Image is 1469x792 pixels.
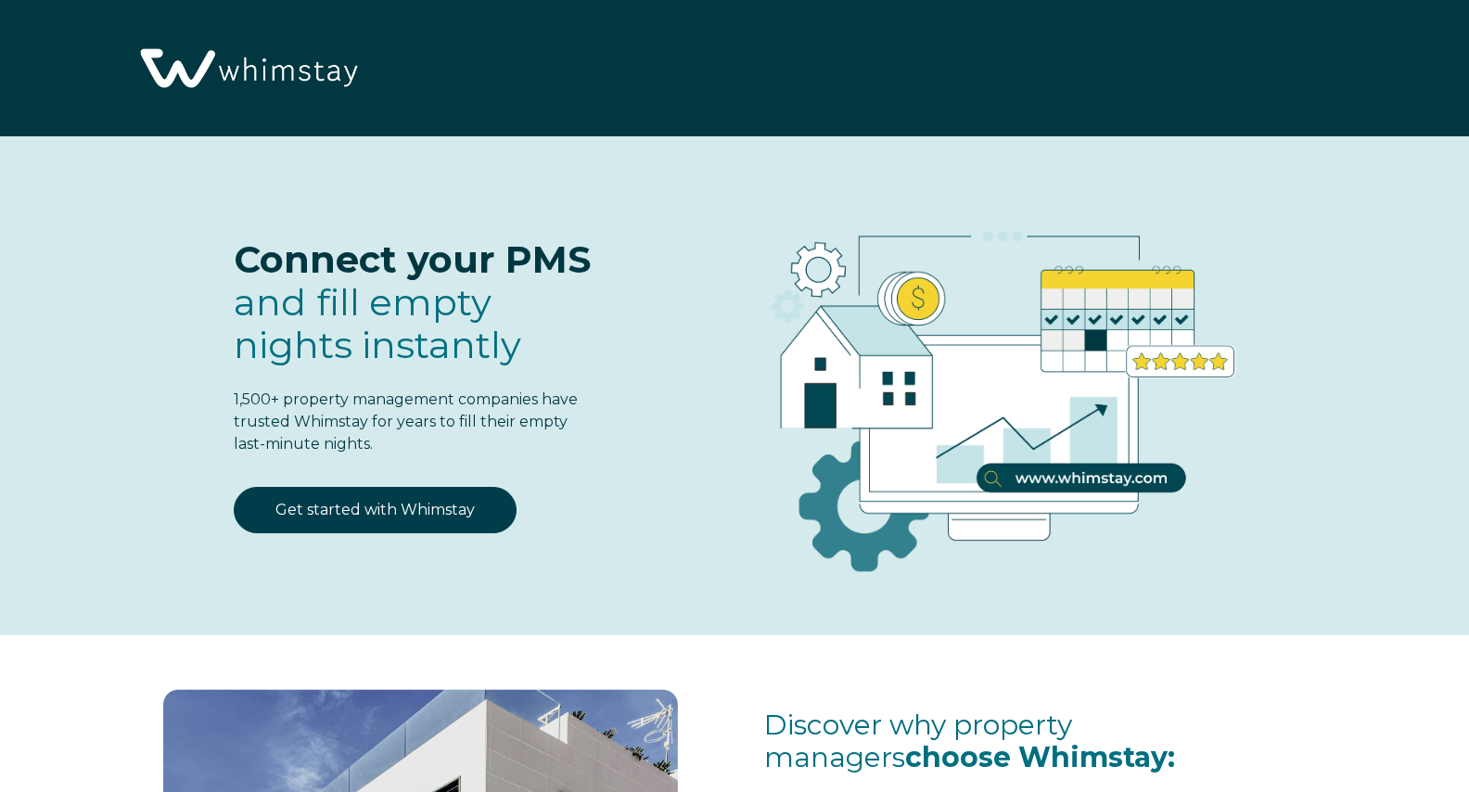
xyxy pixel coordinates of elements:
[234,487,517,533] a: Get started with Whimstay
[764,708,1175,774] span: Discover why property managers
[130,9,364,130] img: Whimstay Logo-02 1
[234,236,591,282] span: Connect your PMS
[905,740,1175,774] span: choose Whimstay:
[234,390,578,453] span: 1,500+ property management companies have trusted Whimstay for years to fill their empty last-min...
[234,279,521,367] span: and
[666,173,1319,602] img: RBO Ilustrations-03
[234,279,521,367] span: fill empty nights instantly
